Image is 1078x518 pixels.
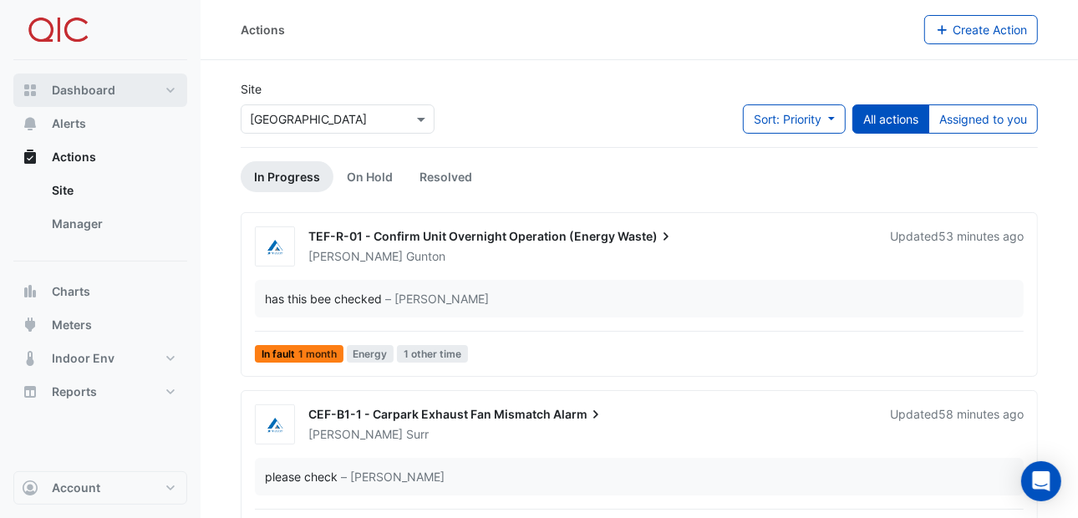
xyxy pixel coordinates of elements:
[241,161,333,192] a: In Progress
[265,468,338,485] div: please check
[22,82,38,99] app-icon: Dashboard
[13,174,187,247] div: Actions
[618,228,674,245] span: Waste)
[308,427,403,441] span: [PERSON_NAME]
[953,23,1027,37] span: Create Action
[938,229,1024,243] span: Wed 20-Aug-2025 09:02 AEST
[924,15,1039,44] button: Create Action
[265,290,382,307] div: has this bee checked
[553,406,604,423] span: Alarm
[385,290,489,307] span: – [PERSON_NAME]
[241,80,262,98] label: Site
[333,161,406,192] a: On Hold
[890,228,1024,265] div: Updated
[406,161,486,192] a: Resolved
[928,104,1038,134] button: Assigned to you
[1021,461,1061,501] div: Open Intercom Messenger
[38,207,187,241] a: Manager
[255,345,343,363] span: In fault
[347,345,394,363] span: Energy
[52,350,114,367] span: Indoor Env
[22,317,38,333] app-icon: Meters
[298,349,337,359] span: 1 month
[22,350,38,367] app-icon: Indoor Env
[52,82,115,99] span: Dashboard
[890,406,1024,443] div: Updated
[256,239,294,256] img: Airmaster Australia
[308,229,615,243] span: TEF-R-01 - Confirm Unit Overnight Operation (Energy
[308,407,551,421] span: CEF-B1-1 - Carpark Exhaust Fan Mismatch
[52,480,100,496] span: Account
[22,283,38,300] app-icon: Charts
[22,149,38,165] app-icon: Actions
[241,21,285,38] div: Actions
[13,471,187,505] button: Account
[52,383,97,400] span: Reports
[256,417,294,434] img: Airmaster Australia
[13,275,187,308] button: Charts
[406,426,429,443] span: Surr
[38,174,187,207] a: Site
[20,13,95,47] img: Company Logo
[13,342,187,375] button: Indoor Env
[397,345,468,363] span: 1 other time
[52,149,96,165] span: Actions
[13,140,187,174] button: Actions
[52,283,90,300] span: Charts
[754,112,821,126] span: Sort: Priority
[743,104,846,134] button: Sort: Priority
[406,248,445,265] span: Gunton
[52,115,86,132] span: Alerts
[13,308,187,342] button: Meters
[938,407,1024,421] span: Wed 20-Aug-2025 08:57 AEST
[13,107,187,140] button: Alerts
[22,383,38,400] app-icon: Reports
[13,74,187,107] button: Dashboard
[852,104,929,134] button: All actions
[341,468,445,485] span: – [PERSON_NAME]
[52,317,92,333] span: Meters
[308,249,403,263] span: [PERSON_NAME]
[22,115,38,132] app-icon: Alerts
[13,375,187,409] button: Reports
